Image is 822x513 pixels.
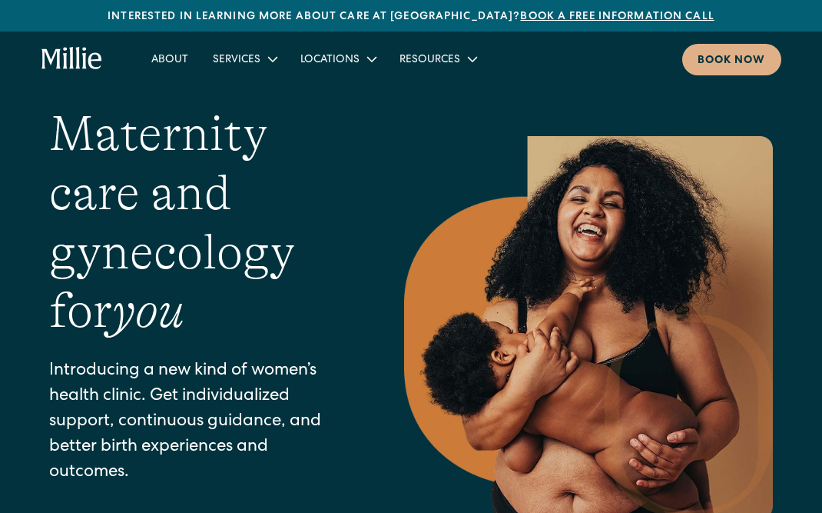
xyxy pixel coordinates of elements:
a: home [41,47,103,71]
div: Book now [698,53,766,69]
a: Book a free information call [520,12,714,22]
div: Services [213,52,260,68]
div: Locations [300,52,360,68]
a: About [139,46,201,72]
a: Book now [682,44,781,75]
div: Resources [399,52,460,68]
h1: Maternity care and gynecology for [49,105,343,341]
em: you [112,283,184,338]
div: Locations [288,46,387,72]
p: Introducing a new kind of women’s health clinic. Get individualized support, continuous guidance,... [49,359,343,486]
div: Services [201,46,288,72]
div: Resources [387,46,488,72]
